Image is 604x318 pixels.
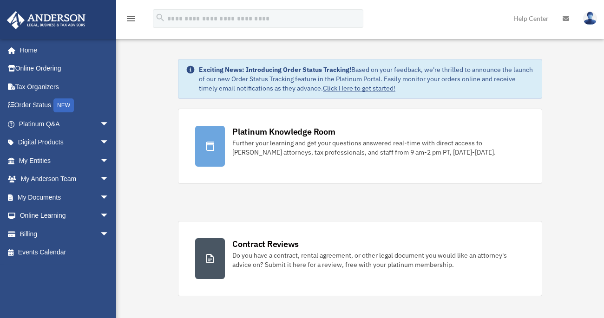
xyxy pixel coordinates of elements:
a: Platinum Knowledge Room Further your learning and get your questions answered real-time with dire... [178,109,542,184]
a: Digital Productsarrow_drop_down [7,133,123,152]
a: My Documentsarrow_drop_down [7,188,123,207]
img: User Pic [583,12,597,25]
a: Online Learningarrow_drop_down [7,207,123,225]
a: Home [7,41,118,59]
strong: Exciting News: Introducing Order Status Tracking! [199,65,351,74]
a: Click Here to get started! [323,84,395,92]
a: My Entitiesarrow_drop_down [7,151,123,170]
div: Contract Reviews [232,238,299,250]
span: arrow_drop_down [100,225,118,244]
span: arrow_drop_down [100,133,118,152]
span: arrow_drop_down [100,170,118,189]
div: Do you have a contract, rental agreement, or other legal document you would like an attorney's ad... [232,251,525,269]
a: Billingarrow_drop_down [7,225,123,243]
a: My Anderson Teamarrow_drop_down [7,170,123,188]
div: Based on your feedback, we're thrilled to announce the launch of our new Order Status Tracking fe... [199,65,534,93]
div: Platinum Knowledge Room [232,126,335,137]
a: Contract Reviews Do you have a contract, rental agreement, or other legal document you would like... [178,221,542,296]
i: search [155,13,165,23]
a: Online Ordering [7,59,123,78]
span: arrow_drop_down [100,151,118,170]
span: arrow_drop_down [100,115,118,134]
a: Platinum Q&Aarrow_drop_down [7,115,123,133]
a: Events Calendar [7,243,123,262]
span: arrow_drop_down [100,207,118,226]
a: Tax Organizers [7,78,123,96]
a: Order StatusNEW [7,96,123,115]
i: menu [125,13,137,24]
div: NEW [53,98,74,112]
a: menu [125,16,137,24]
img: Anderson Advisors Platinum Portal [4,11,88,29]
span: arrow_drop_down [100,188,118,207]
div: Further your learning and get your questions answered real-time with direct access to [PERSON_NAM... [232,138,525,157]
